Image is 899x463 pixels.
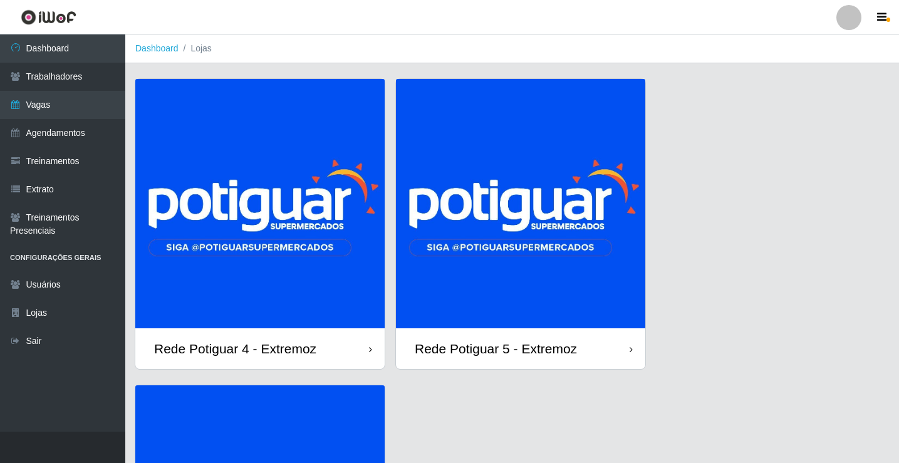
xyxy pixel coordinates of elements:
[415,341,577,356] div: Rede Potiguar 5 - Extremoz
[21,9,76,25] img: CoreUI Logo
[154,341,316,356] div: Rede Potiguar 4 - Extremoz
[135,79,385,328] img: cardImg
[396,79,645,369] a: Rede Potiguar 5 - Extremoz
[125,34,899,63] nav: breadcrumb
[135,43,179,53] a: Dashboard
[179,42,212,55] li: Lojas
[396,79,645,328] img: cardImg
[135,79,385,369] a: Rede Potiguar 4 - Extremoz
